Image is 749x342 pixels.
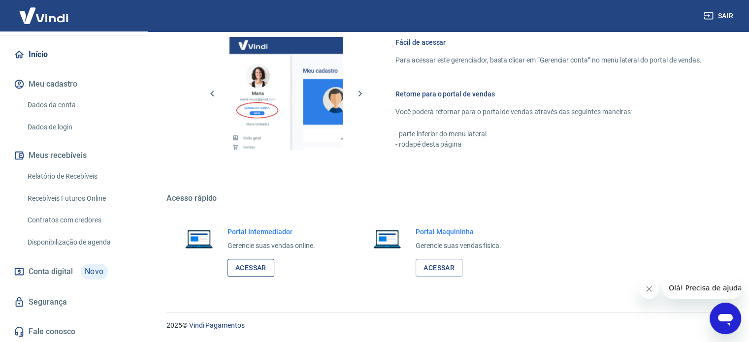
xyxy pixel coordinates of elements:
a: Dados da conta [24,95,135,115]
a: Acessar [228,259,274,277]
h6: Fácil de acessar [395,37,702,47]
p: Gerencie suas vendas física. [416,241,501,251]
img: Imagem da dashboard mostrando o botão de gerenciar conta na sidebar no lado esquerdo [229,37,343,150]
p: Você poderá retornar para o portal de vendas através das seguintes maneiras: [395,107,702,117]
a: Início [12,44,135,65]
h6: Portal Intermediador [228,227,315,237]
p: - parte inferior do menu lateral [395,129,702,139]
button: Meus recebíveis [12,145,135,166]
p: Para acessar este gerenciador, basta clicar em “Gerenciar conta” no menu lateral do portal de ven... [395,55,702,65]
a: Conta digitalNovo [12,260,135,283]
h6: Portal Maquininha [416,227,501,237]
img: Imagem de um notebook aberto [178,227,220,250]
span: Novo [81,264,108,280]
a: Vindi Pagamentos [189,321,245,329]
img: Vindi [12,0,76,31]
a: Recebíveis Futuros Online [24,188,135,209]
h6: Retorne para o portal de vendas [395,89,702,99]
a: Relatório de Recebíveis [24,166,135,187]
iframe: Botão para abrir a janela de mensagens [710,303,741,334]
a: Contratos com credores [24,210,135,230]
button: Meu cadastro [12,73,135,95]
iframe: Fechar mensagem [639,279,659,299]
p: - rodapé desta página [395,139,702,150]
a: Acessar [416,259,462,277]
a: Segurança [12,291,135,313]
a: Dados de login [24,117,135,137]
iframe: Mensagem da empresa [663,277,741,299]
button: Sair [702,7,737,25]
a: Disponibilização de agenda [24,232,135,252]
img: Imagem de um notebook aberto [366,227,408,250]
h5: Acesso rápido [166,193,725,203]
p: Gerencie suas vendas online. [228,241,315,251]
p: 2025 © [166,320,725,331]
span: Olá! Precisa de ajuda? [6,7,83,15]
span: Conta digital [29,265,73,279]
